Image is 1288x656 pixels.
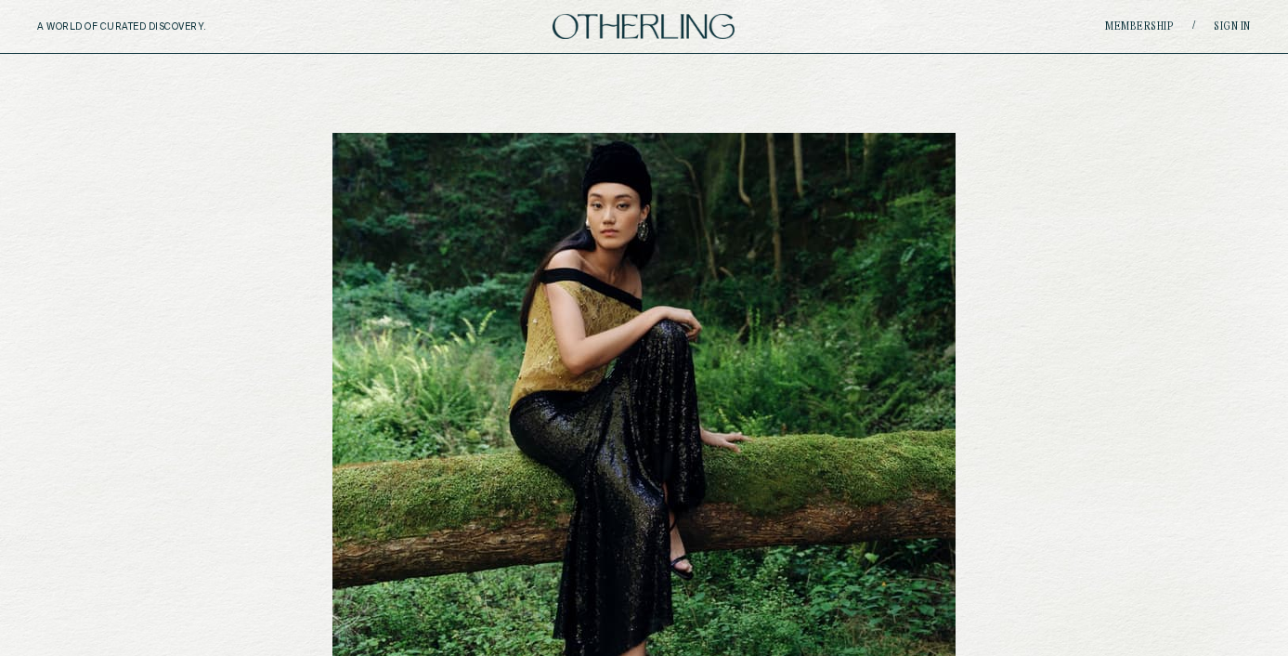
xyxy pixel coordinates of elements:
[37,21,287,33] h5: A WORLD OF CURATED DISCOVERY.
[1105,21,1174,33] a: Membership
[553,14,735,39] img: logo
[1192,20,1195,33] span: /
[1214,21,1251,33] a: Sign in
